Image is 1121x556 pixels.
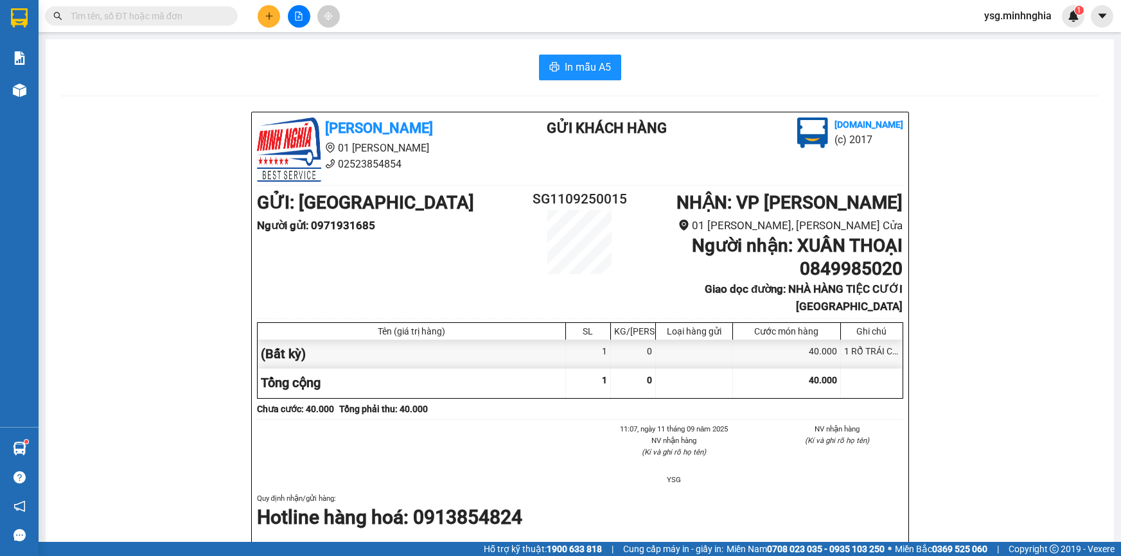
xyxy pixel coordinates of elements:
span: environment [678,220,689,230]
span: environment [325,143,335,153]
img: logo.jpg [257,117,321,182]
span: ⚪️ [888,546,892,552]
sup: 1 [1075,6,1084,15]
button: caret-down [1091,5,1113,28]
div: Loại hàng gửi [659,326,729,336]
div: Ghi chú [844,326,899,336]
span: printer [549,62,560,74]
li: NV nhận hàng [771,423,903,435]
li: 02523854854 [257,156,496,172]
span: Hỗ trợ kỹ thuật: [484,542,602,556]
span: message [13,529,26,541]
span: file-add [294,12,303,21]
b: NHẬN : VP [PERSON_NAME] [676,192,903,213]
b: [PERSON_NAME] [325,120,433,136]
div: (Bất kỳ) [258,340,566,369]
li: NV nhận hàng [608,435,741,446]
li: 01 [PERSON_NAME] [257,140,496,156]
span: 40.000 [809,375,837,385]
span: 1 [602,375,607,385]
i: (Kí và ghi rõ họ tên) [805,436,869,445]
sup: 1 [24,440,28,444]
li: (c) 2017 [834,132,903,148]
div: 1 [566,340,611,369]
div: 1 RỔ TRÁI CÂY [841,340,903,369]
i: (Kí và ghi rõ họ tên) [642,447,706,456]
span: caret-down [1097,10,1108,22]
span: aim [324,12,333,21]
div: Tên (giá trị hàng) [261,326,562,336]
button: file-add [288,5,310,28]
span: In mẫu A5 [565,59,611,75]
span: Miền Bắc [895,542,987,556]
div: 0 [611,340,656,369]
strong: 0369 525 060 [932,544,987,554]
button: plus [258,5,280,28]
img: solution-icon [13,51,26,65]
b: Gửi khách hàng [547,120,667,136]
b: Người gửi : 0971931685 [257,219,375,232]
span: copyright [1050,544,1059,553]
span: Cung cấp máy in - giấy in: [623,542,723,556]
input: Tìm tên, số ĐT hoặc mã đơn [71,9,222,23]
span: search [53,12,62,21]
span: ysg.minhnghia [974,8,1062,24]
span: notification [13,500,26,512]
b: Chưa cước : 40.000 [257,404,334,414]
span: | [612,542,613,556]
span: Tổng cộng [261,375,321,390]
span: 1 [1077,6,1081,15]
div: Quy định nhận/gửi hàng : [257,492,903,530]
span: 0 [647,375,652,385]
li: 11:07, ngày 11 tháng 09 năm 2025 [608,423,741,435]
img: warehouse-icon [13,442,26,455]
img: logo.jpg [797,117,828,148]
img: warehouse-icon [13,83,26,97]
b: Giao dọc đường: NHÀ HÀNG TIỆC CƯỚI [GEOGRAPHIC_DATA] [705,282,903,313]
strong: Hotline hàng hoá: 0913854824 [257,506,522,528]
span: question-circle [13,471,26,483]
span: phone [325,159,335,169]
div: Cước món hàng [736,326,837,336]
div: SL [569,326,607,336]
span: | [997,542,999,556]
b: GỬI : [GEOGRAPHIC_DATA] [257,192,474,213]
div: KG/[PERSON_NAME] [614,326,652,336]
strong: 1900 633 818 [547,544,602,554]
img: icon-new-feature [1068,10,1079,22]
button: printerIn mẫu A5 [539,55,621,80]
b: Người nhận : XUÂN THOẠI 0849985020 [692,235,903,279]
div: 40.000 [733,340,841,369]
li: YSG [608,474,741,485]
span: plus [265,12,274,21]
strong: 0708 023 035 - 0935 103 250 [767,544,885,554]
img: logo-vxr [11,8,28,28]
li: 01 [PERSON_NAME], [PERSON_NAME] Cửa [633,217,903,234]
b: Tổng phải thu: 40.000 [339,404,428,414]
b: [DOMAIN_NAME] [834,119,903,130]
button: aim [317,5,340,28]
span: Miền Nam [727,542,885,556]
h2: SG1109250015 [526,189,634,210]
